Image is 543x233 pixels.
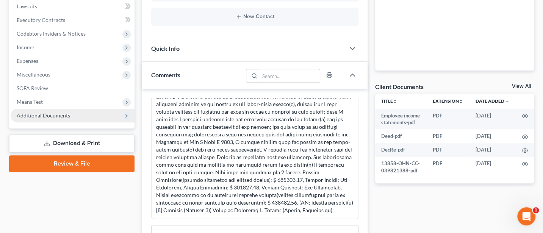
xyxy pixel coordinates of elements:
[427,143,469,157] td: PDF
[157,14,352,20] button: New Contact
[11,13,135,27] a: Executory Contracts
[469,143,516,157] td: [DATE]
[17,44,34,50] span: Income
[375,157,427,178] td: 13858-OHN-CC-039821388-pdf
[427,109,469,130] td: PDF
[427,157,469,178] td: PDF
[375,83,424,91] div: Client Documents
[9,134,135,152] a: Download & Print
[375,129,427,143] td: Deed-pdf
[427,129,469,143] td: PDF
[17,17,65,23] span: Executory Contracts
[512,84,531,89] a: View All
[151,45,180,52] span: Quick Info
[433,98,463,104] a: Extensionunfold_more
[11,81,135,95] a: SOFA Review
[17,112,70,119] span: Additional Documents
[469,129,516,143] td: [DATE]
[9,155,135,172] a: Review & File
[260,69,320,82] input: Search...
[469,157,516,178] td: [DATE]
[17,3,37,9] span: Lawsuits
[17,58,38,64] span: Expenses
[156,93,354,214] div: Loremip 0 Dolorsi'a Consec ad El Seddoeiusmod: T, Incididu U. Labore, etdolo magn aliquaeni admin...
[517,207,535,225] iframe: Intercom live chat
[17,71,50,78] span: Miscellaneous
[469,109,516,130] td: [DATE]
[533,207,539,213] span: 1
[381,98,397,104] a: Titleunfold_more
[393,99,397,104] i: unfold_more
[17,30,86,37] span: Codebtors Insiders & Notices
[17,99,43,105] span: Means Test
[17,85,48,91] span: SOFA Review
[476,98,510,104] a: Date Added expand_more
[151,71,180,78] span: Comments
[375,109,427,130] td: Employee income statements-pdf
[459,99,463,104] i: unfold_more
[375,143,427,157] td: DecRe-pdf
[505,99,510,104] i: expand_more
